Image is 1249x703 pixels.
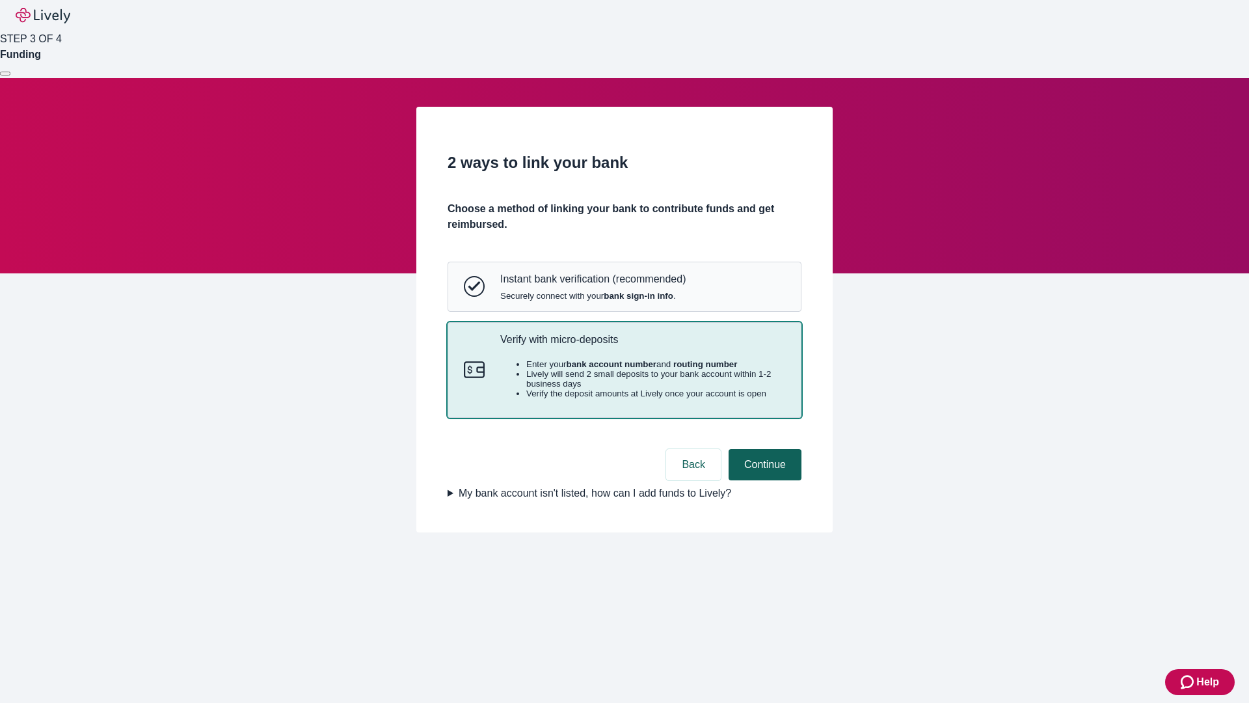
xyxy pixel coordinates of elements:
li: Lively will send 2 small deposits to your bank account within 1-2 business days [526,369,785,389]
strong: routing number [673,359,737,369]
h2: 2 ways to link your bank [448,151,801,174]
img: Lively [16,8,70,23]
button: Zendesk support iconHelp [1165,669,1235,695]
p: Verify with micro-deposits [500,333,785,346]
li: Verify the deposit amounts at Lively once your account is open [526,389,785,398]
svg: Micro-deposits [464,359,485,380]
span: Securely connect with your . [500,291,686,301]
button: Instant bank verificationInstant bank verification (recommended)Securely connect with yourbank si... [448,262,801,310]
h4: Choose a method of linking your bank to contribute funds and get reimbursed. [448,201,801,232]
summary: My bank account isn't listed, how can I add funds to Lively? [448,486,801,501]
strong: bank sign-in info [604,291,673,301]
strong: bank account number [567,359,657,369]
p: Instant bank verification (recommended) [500,273,686,285]
span: Help [1196,674,1219,690]
svg: Zendesk support icon [1181,674,1196,690]
li: Enter your and [526,359,785,369]
button: Micro-depositsVerify with micro-depositsEnter yourbank account numberand routing numberLively wil... [448,323,801,418]
button: Continue [729,449,801,480]
button: Back [666,449,721,480]
svg: Instant bank verification [464,276,485,297]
